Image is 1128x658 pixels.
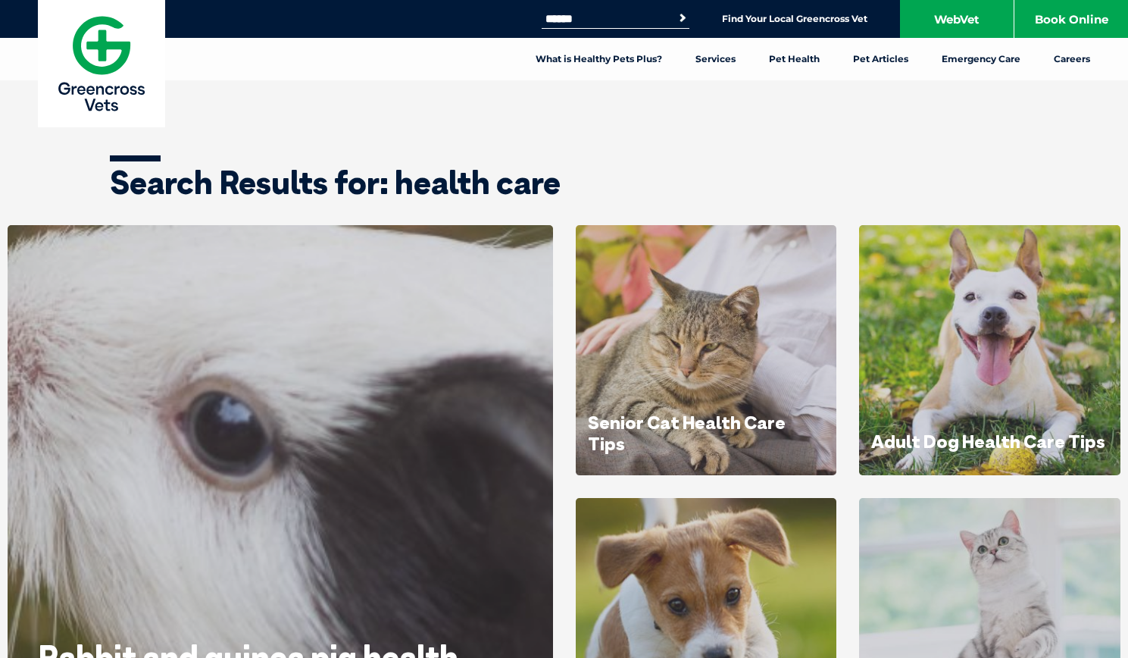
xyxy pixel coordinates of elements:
a: Careers [1037,38,1107,80]
a: Pet Health [752,38,836,80]
h1: Search Results for: health care [110,167,1019,199]
a: Services [679,38,752,80]
a: Adult Dog Health Care Tips [871,430,1105,453]
a: Find Your Local Greencross Vet [722,13,867,25]
a: What is Healthy Pets Plus? [519,38,679,80]
a: Emergency Care [925,38,1037,80]
a: Pet Articles [836,38,925,80]
a: Senior Cat Health Care Tips [588,411,786,455]
button: Search [675,11,690,26]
